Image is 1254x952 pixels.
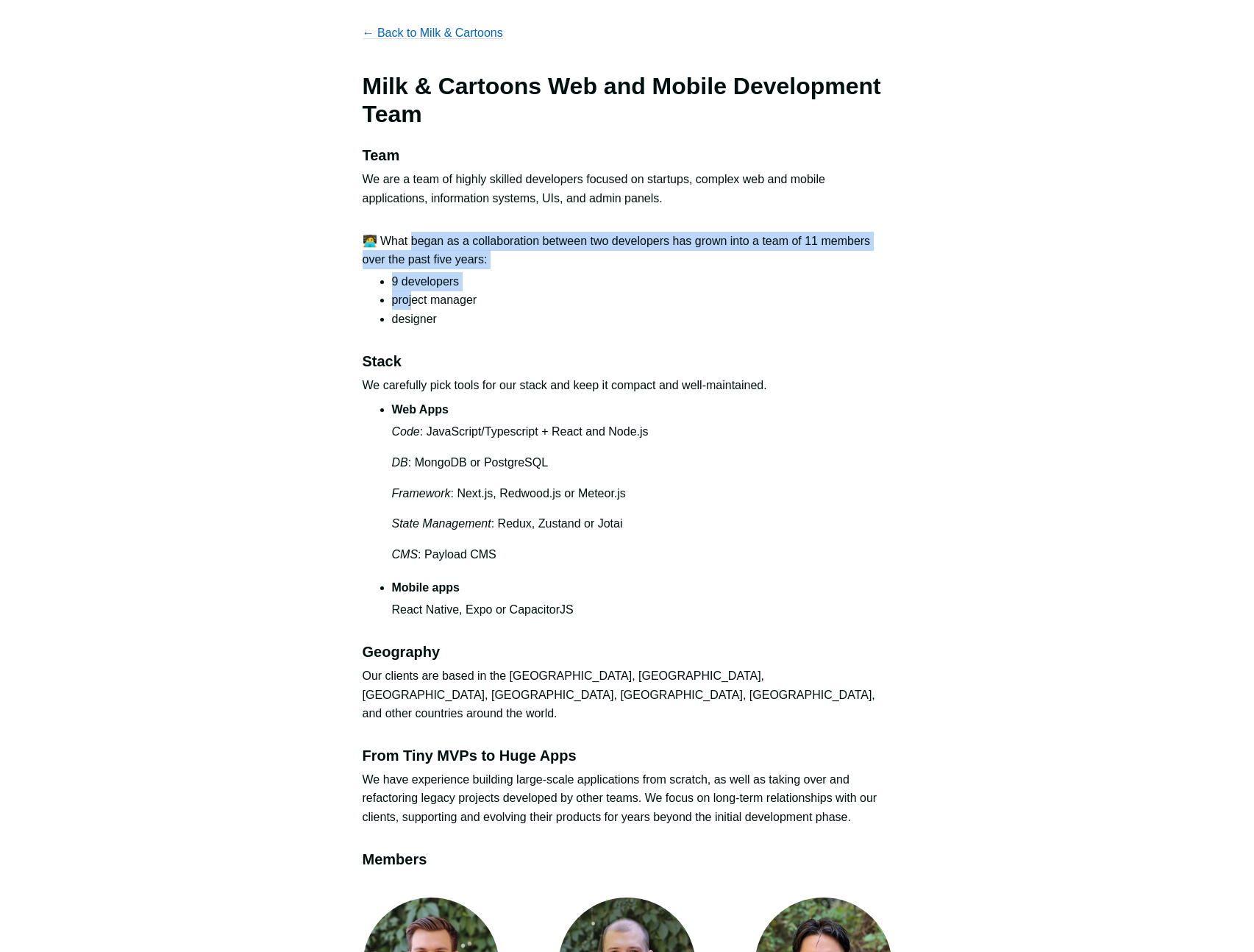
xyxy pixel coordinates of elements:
h5: Mobile apps [392,580,892,594]
p: Our clients are based in the [GEOGRAPHIC_DATA], [GEOGRAPHIC_DATA], [GEOGRAPHIC_DATA], [GEOGRAPHIC... [363,667,892,723]
h5: Web Apps [392,402,892,416]
p: : Payload CMS [392,545,892,564]
h1: Milk & Cartoons Web and Mobile Development Team [363,72,892,129]
i: Framework [392,487,451,500]
i: DB [392,456,408,469]
p: We are a team of highly skilled developers focused on startups, complex web and mobile applicatio... [363,170,892,207]
p: We have experience building large-scale applications from scratch, as well as taking over and ref... [363,770,892,827]
p: We carefully pick tools for our stack and keep it compact and well-maintained. [363,376,892,395]
p: : JavaScript/Typescript + React and Node.js [392,422,892,441]
p: : Redux, Zustand or Jotai [392,514,892,533]
h3: Members [363,850,892,868]
i: CMS [392,548,418,561]
i: Code [392,425,420,438]
h3: Geography [363,643,892,661]
li: 9 developers [392,272,892,291]
li: designer [392,310,892,329]
p: : MongoDB or PostgreSQL [392,453,892,472]
a: ← Back to Milk & Cartoons [363,26,503,39]
i: State Management [392,517,491,530]
li: project manager [392,291,892,310]
h3: From Tiny MVPs to Huge Apps [363,747,892,764]
h3: Team [363,146,892,164]
p: 🧑‍💻 What began as a collaboration between two developers has grown into a team of 11 members over... [363,232,892,269]
h3: Stack [363,352,892,370]
p: React Native, Expo or CapacitorJS [392,600,892,619]
p: : Next.js, Redwood.js or Meteor.js [392,484,892,503]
